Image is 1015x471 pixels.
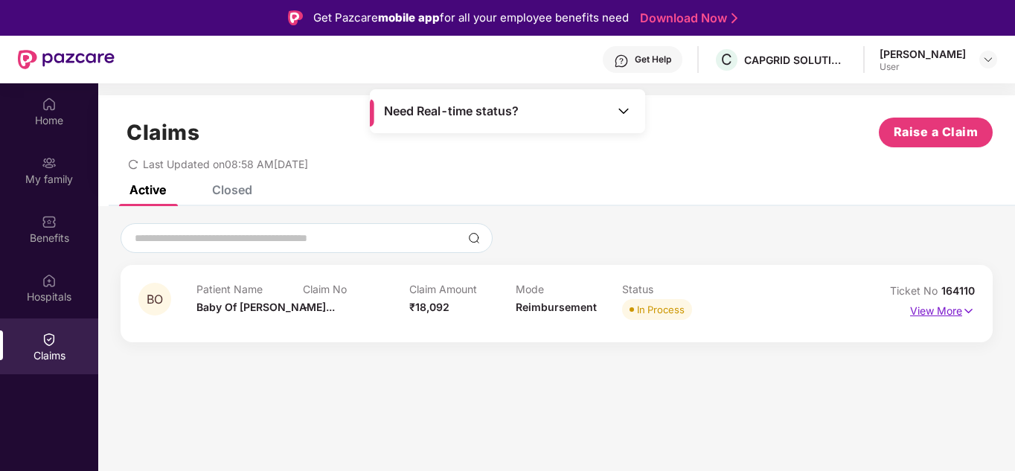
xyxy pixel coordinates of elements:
img: Logo [288,10,303,25]
img: svg+xml;base64,PHN2ZyBpZD0iRHJvcGRvd24tMzJ4MzIiIHhtbG5zPSJodHRwOi8vd3d3LnczLm9yZy8yMDAwL3N2ZyIgd2... [982,54,994,65]
div: In Process [637,302,685,317]
div: Active [129,182,166,197]
span: Last Updated on 08:58 AM[DATE] [143,158,308,170]
p: Claim Amount [409,283,516,295]
span: Ticket No [890,284,941,297]
img: svg+xml;base64,PHN2ZyBpZD0iSG9tZSIgeG1sbnM9Imh0dHA6Ly93d3cudzMub3JnLzIwMDAvc3ZnIiB3aWR0aD0iMjAiIG... [42,97,57,112]
img: Stroke [731,10,737,26]
img: Toggle Icon [616,103,631,118]
img: svg+xml;base64,PHN2ZyB3aWR0aD0iMjAiIGhlaWdodD0iMjAiIHZpZXdCb3g9IjAgMCAyMCAyMCIgZmlsbD0ibm9uZSIgeG... [42,156,57,170]
img: svg+xml;base64,PHN2ZyBpZD0iQmVuZWZpdHMiIHhtbG5zPSJodHRwOi8vd3d3LnczLm9yZy8yMDAwL3N2ZyIgd2lkdGg9Ij... [42,214,57,229]
span: ₹18,092 [409,301,449,313]
strong: mobile app [378,10,440,25]
span: 164110 [941,284,975,297]
span: Baby Of [PERSON_NAME]... [196,301,335,313]
span: redo [128,158,138,170]
a: Download Now [640,10,733,26]
p: Claim No [303,283,409,295]
p: Mode [516,283,622,295]
h1: Claims [127,120,199,145]
div: [PERSON_NAME] [880,47,966,61]
img: New Pazcare Logo [18,50,115,69]
div: User [880,61,966,73]
span: Need Real-time status? [384,103,519,119]
p: Status [622,283,729,295]
button: Raise a Claim [879,118,993,147]
span: Reimbursement [516,301,597,313]
div: CAPGRID SOLUTIONS PRIVATE LIMITED [744,53,848,67]
span: BO [147,293,163,306]
img: svg+xml;base64,PHN2ZyBpZD0iU2VhcmNoLTMyeDMyIiB4bWxucz0iaHR0cDovL3d3dy53My5vcmcvMjAwMC9zdmciIHdpZH... [468,232,480,244]
span: - [303,301,308,313]
img: svg+xml;base64,PHN2ZyB4bWxucz0iaHR0cDovL3d3dy53My5vcmcvMjAwMC9zdmciIHdpZHRoPSIxNyIgaGVpZ2h0PSIxNy... [962,303,975,319]
div: Get Pazcare for all your employee benefits need [313,9,629,27]
div: Closed [212,182,252,197]
img: svg+xml;base64,PHN2ZyBpZD0iQ2xhaW0iIHhtbG5zPSJodHRwOi8vd3d3LnczLm9yZy8yMDAwL3N2ZyIgd2lkdGg9IjIwIi... [42,332,57,347]
p: View More [910,299,975,319]
span: Raise a Claim [894,123,979,141]
div: Get Help [635,54,671,65]
p: Patient Name [196,283,303,295]
span: C [721,51,732,68]
img: svg+xml;base64,PHN2ZyBpZD0iSG9zcGl0YWxzIiB4bWxucz0iaHR0cDovL3d3dy53My5vcmcvMjAwMC9zdmciIHdpZHRoPS... [42,273,57,288]
img: svg+xml;base64,PHN2ZyBpZD0iSGVscC0zMngzMiIgeG1sbnM9Imh0dHA6Ly93d3cudzMub3JnLzIwMDAvc3ZnIiB3aWR0aD... [614,54,629,68]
